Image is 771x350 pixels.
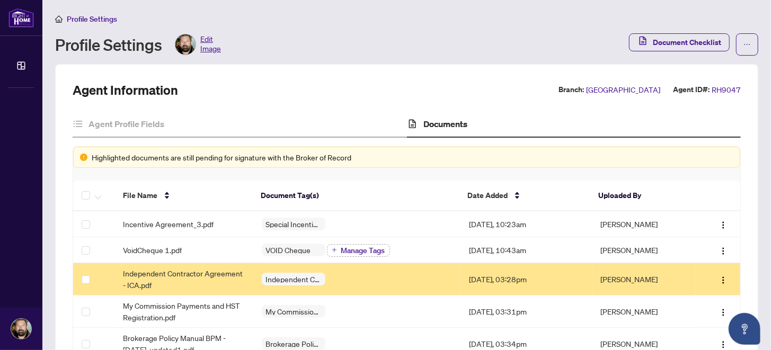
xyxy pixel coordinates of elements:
[653,34,721,51] span: Document Checklist
[460,295,592,328] td: [DATE], 03:31pm
[327,244,390,257] button: Manage Tags
[262,308,325,315] span: My Commission Payments and HST Registration
[341,247,385,254] span: Manage Tags
[262,340,325,347] span: Brokerage Policy Manual
[592,211,696,237] td: [PERSON_NAME]
[592,295,696,328] td: [PERSON_NAME]
[123,218,214,230] span: Incentive Agreement_3.pdf
[719,247,728,255] img: Logo
[715,241,732,258] button: Logo
[423,118,467,130] h4: Documents
[11,319,31,339] img: Profile Icon
[55,34,221,55] div: Profile Settings
[592,263,696,295] td: [PERSON_NAME]
[55,15,63,23] span: home
[719,308,728,317] img: Logo
[460,211,592,237] td: [DATE], 10:23am
[590,181,693,211] th: Uploaded By
[715,271,732,288] button: Logo
[460,237,592,263] td: [DATE], 10:43am
[8,8,34,28] img: logo
[586,84,660,96] span: [GEOGRAPHIC_DATA]
[715,216,732,232] button: Logo
[123,244,182,256] span: VoidCheque 1.pdf
[729,313,760,345] button: Open asap
[175,34,196,55] img: Profile Icon
[252,181,459,211] th: Document Tag(s)
[123,267,244,291] span: Independent Contractor Agreement - ICA.pdf
[73,82,178,98] h2: Agent Information
[88,118,164,130] h4: Agent Profile Fields
[719,340,728,349] img: Logo
[712,84,741,96] span: RH9047
[114,181,252,211] th: File Name
[262,246,315,254] span: VOID Cheque
[629,33,730,51] button: Document Checklist
[467,190,508,201] span: Date Added
[719,221,728,229] img: Logo
[673,84,710,96] label: Agent ID#:
[715,303,732,320] button: Logo
[123,190,157,201] span: File Name
[743,41,751,48] span: ellipsis
[123,300,244,323] span: My Commission Payments and HST Registration.pdf
[719,276,728,284] img: Logo
[459,181,590,211] th: Date Added
[559,84,584,96] label: Branch:
[200,34,221,55] span: Edit Image
[67,14,117,24] span: Profile Settings
[592,237,696,263] td: [PERSON_NAME]
[80,154,87,161] span: exclamation-circle
[460,263,592,295] td: [DATE], 03:28pm
[332,247,337,253] span: plus
[262,275,325,283] span: Independent Contractor Agreement
[92,151,733,163] div: Highlighted documents are still pending for signature with the Broker of Record
[262,220,325,228] span: Special Incentive Agreement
